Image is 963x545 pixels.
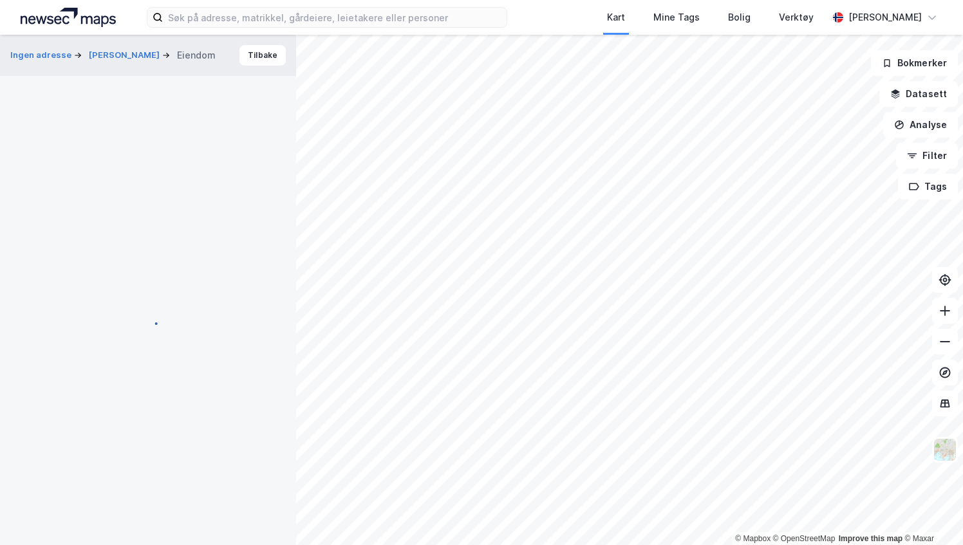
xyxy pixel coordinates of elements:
button: [PERSON_NAME] [89,49,162,62]
a: Mapbox [735,534,771,543]
div: Eiendom [177,48,216,63]
div: Mine Tags [653,10,700,25]
a: OpenStreetMap [773,534,836,543]
button: Ingen adresse [10,49,74,62]
div: Bolig [728,10,751,25]
a: Improve this map [839,534,902,543]
div: Kart [607,10,625,25]
img: logo.a4113a55bc3d86da70a041830d287a7e.svg [21,8,116,27]
iframe: Chat Widget [899,483,963,545]
button: Bokmerker [871,50,958,76]
button: Datasett [879,81,958,107]
button: Analyse [883,112,958,138]
div: Verktøy [779,10,814,25]
img: Z [933,438,957,462]
input: Søk på adresse, matrikkel, gårdeiere, leietakere eller personer [163,8,507,27]
button: Tilbake [239,45,286,66]
img: spinner.a6d8c91a73a9ac5275cf975e30b51cfb.svg [138,313,158,334]
button: Filter [896,143,958,169]
div: [PERSON_NAME] [848,10,922,25]
button: Tags [898,174,958,199]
